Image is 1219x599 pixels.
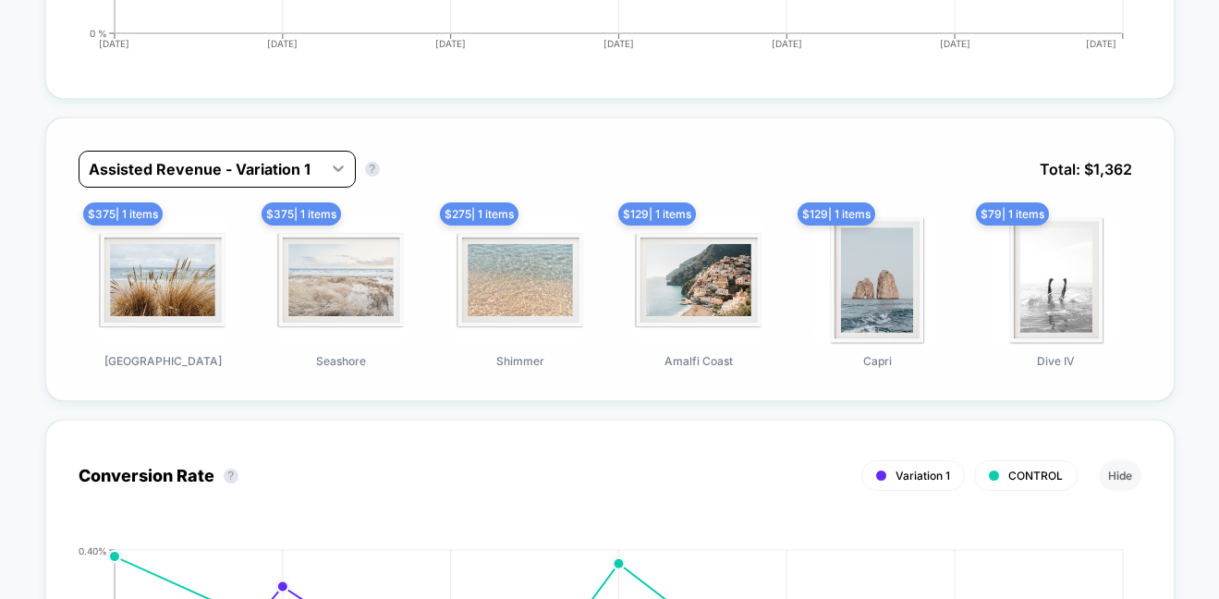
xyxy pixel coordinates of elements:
button: ? [224,469,238,483]
tspan: [DATE] [1086,38,1116,49]
img: Boho Beach [98,215,227,345]
img: Shimmer [456,215,585,345]
button: ? [365,162,380,177]
span: $ 129 | 1 items [618,202,696,226]
span: Dive IV [1037,354,1075,368]
span: Seashore [316,354,366,368]
span: Total: $ 1,362 [1030,151,1141,188]
span: Amalfi Coast [664,354,733,368]
span: Shimmer [496,354,544,368]
span: [GEOGRAPHIC_DATA] [104,354,222,368]
span: $ 275 | 1 items [440,202,518,226]
img: Dive IV [992,215,1121,345]
img: Capri [812,215,942,345]
img: Seashore [276,215,406,345]
tspan: [DATE] [435,38,466,49]
tspan: [DATE] [603,38,634,49]
span: $ 79 | 1 items [976,202,1049,226]
span: CONTROL [1008,469,1063,483]
tspan: [DATE] [940,38,970,49]
span: $ 375 | 1 items [262,202,341,226]
img: Amalfi Coast [634,215,763,345]
span: Variation 1 [896,469,950,483]
tspan: [DATE] [267,38,298,49]
tspan: [DATE] [772,38,802,49]
span: Capri [863,354,892,368]
tspan: [DATE] [100,38,130,49]
tspan: 0.40% [79,544,107,556]
span: $ 375 | 1 items [83,202,163,226]
tspan: 0 % [90,27,107,38]
span: $ 129 | 1 items [798,202,875,226]
button: Hide [1099,460,1141,491]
